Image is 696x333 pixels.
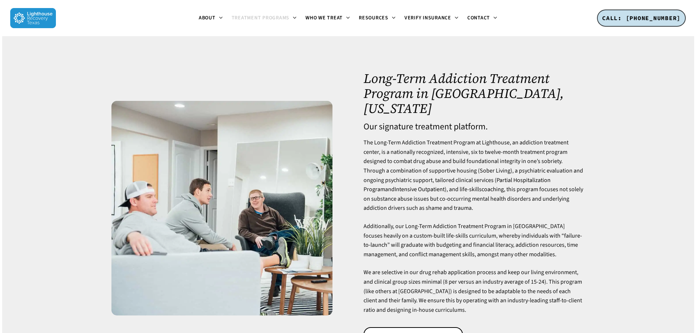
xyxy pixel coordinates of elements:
a: Treatment Programs [227,15,301,21]
span: Resources [359,14,388,22]
p: Additionally, our Long-Term Addiction Treatment Program in [GEOGRAPHIC_DATA] focuses heavily on a... [364,222,585,268]
a: Intensive Outpatient [395,185,445,193]
a: Verify Insurance [400,15,463,21]
a: Resources [354,15,400,21]
img: Lighthouse Recovery Texas [10,8,56,28]
span: Treatment Programs [232,14,290,22]
span: About [199,14,216,22]
span: Verify Insurance [404,14,451,22]
a: CALL: [PHONE_NUMBER] [597,10,686,27]
h1: Long-Term Addiction Treatment Program in [GEOGRAPHIC_DATA], [US_STATE] [364,71,585,116]
p: The Long-Term Addiction Treatment Program at Lighthouse, an addiction treatment center, is a nati... [364,138,585,222]
h4: Our signature treatment platform. [364,122,585,132]
a: About [194,15,227,21]
a: coaching [482,185,504,193]
p: We are selective in our drug rehab application process and keep our living environment, and clini... [364,268,585,315]
span: CALL: [PHONE_NUMBER] [602,14,681,22]
a: Who We Treat [301,15,354,21]
span: Who We Treat [305,14,343,22]
a: Contact [463,15,502,21]
span: Contact [467,14,490,22]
